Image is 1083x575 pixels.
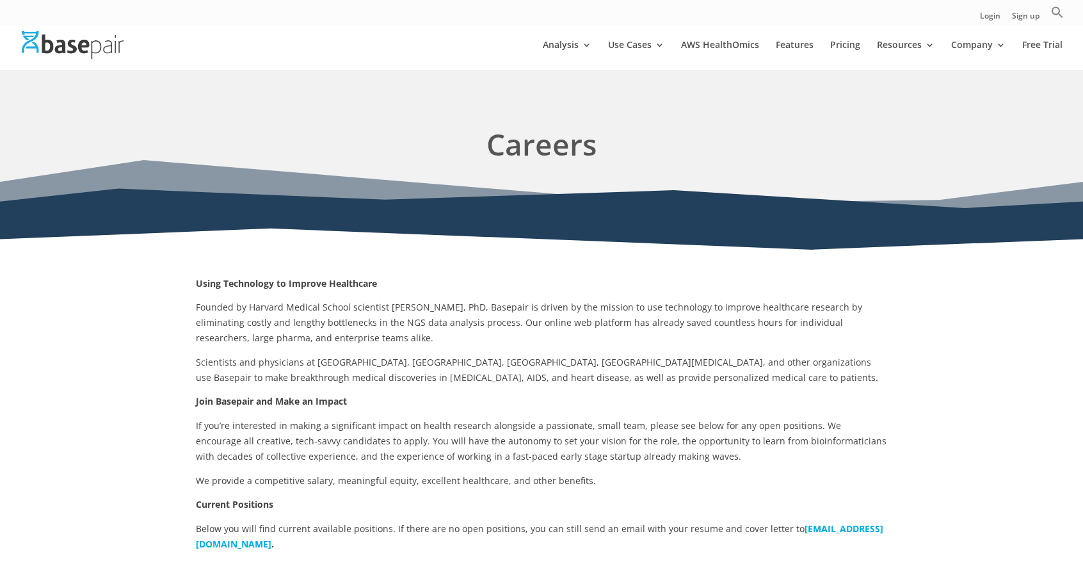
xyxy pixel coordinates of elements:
svg: Search [1051,6,1064,19]
span: If you’re interested in making a significant impact on health research alongside a passionate, sm... [196,419,886,462]
span: Founded by Harvard Medical School scientist [PERSON_NAME], PhD, Basepair is driven by the mission... [196,301,862,344]
a: Analysis [543,40,591,70]
a: Features [776,40,814,70]
a: AWS HealthOmics [681,40,759,70]
p: Below you will find current available positions. If there are no open positions, you can still se... [196,521,887,552]
span: Scientists and physicians at [GEOGRAPHIC_DATA], [GEOGRAPHIC_DATA], [GEOGRAPHIC_DATA], [GEOGRAPHIC... [196,356,878,384]
a: Login [980,12,1000,26]
strong: Join Basepair and Make an Impact [196,395,347,407]
h1: Careers [196,123,887,172]
strong: Current Positions [196,498,273,510]
a: Company [951,40,1006,70]
a: Free Trial [1022,40,1063,70]
b: . [271,538,274,550]
a: Sign up [1012,12,1039,26]
img: Basepair [22,31,124,58]
a: Resources [877,40,935,70]
a: Use Cases [608,40,664,70]
a: Pricing [830,40,860,70]
span: We provide a competitive salary, meaningful equity, excellent healthcare, and other benefits. [196,474,596,487]
a: Search Icon Link [1051,6,1064,26]
strong: Using Technology to Improve Healthcare [196,277,377,289]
